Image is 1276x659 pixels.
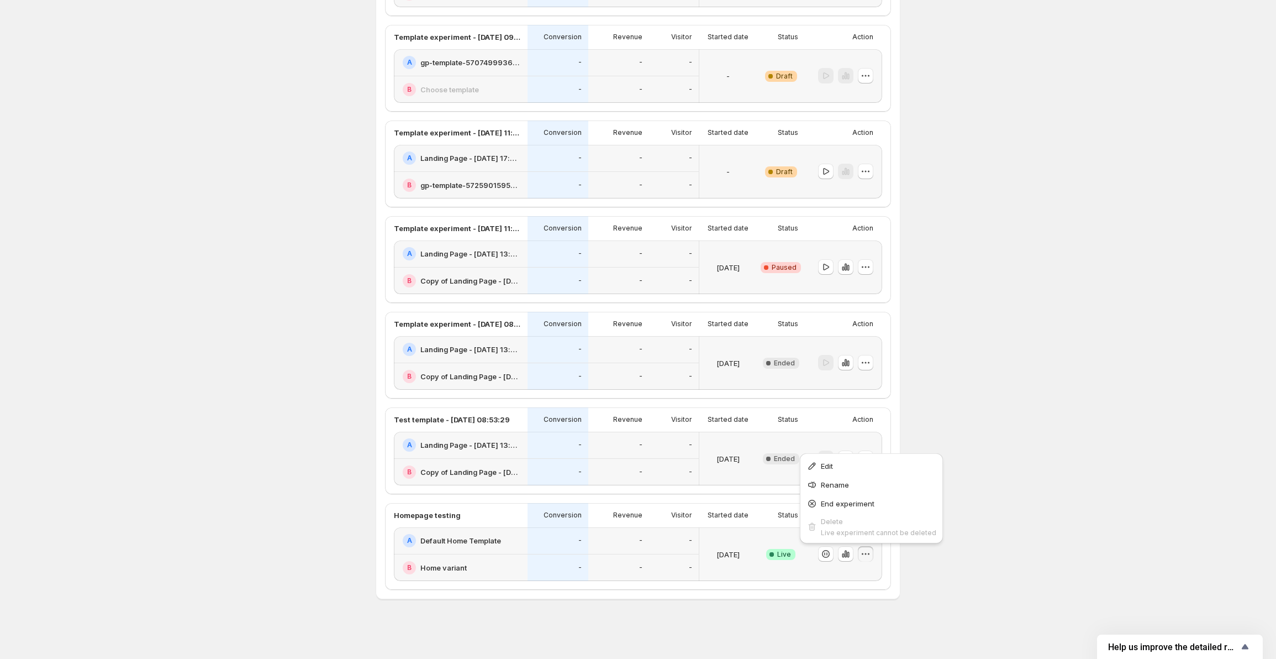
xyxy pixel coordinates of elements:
h2: gp-template-570749993632138464 [420,57,521,68]
p: Visitor [671,33,692,41]
span: Draft [776,168,793,176]
p: - [689,249,692,258]
p: Action [852,33,873,41]
span: Rename [821,480,849,489]
p: - [639,563,642,572]
h2: B [407,276,412,285]
p: [DATE] [716,453,740,464]
p: Template experiment - [DATE] 11:50:38 [394,127,521,138]
p: Visitor [671,320,692,328]
span: Help us improve the detailed report for A/B campaigns [1108,642,1238,652]
p: Status [778,128,798,137]
h2: Copy of Landing Page - [DATE] 13:51:10 [420,275,521,286]
h2: B [407,85,412,94]
p: - [689,563,692,572]
p: - [639,58,642,67]
button: Show survey - Help us improve the detailed report for A/B campaigns [1108,640,1252,653]
p: Status [778,33,798,41]
p: - [578,58,582,67]
p: Status [778,224,798,233]
p: - [578,536,582,545]
p: Visitor [671,224,692,233]
h2: Default Home Template [420,535,501,546]
p: - [639,536,642,545]
h2: A [407,536,412,545]
p: - [578,181,582,190]
h2: Copy of Landing Page - [DATE] 13:51:10 [420,467,521,478]
p: Revenue [613,33,642,41]
p: Started date [708,320,748,328]
p: Started date [708,415,748,424]
p: Visitor [671,128,692,137]
p: Started date [708,224,748,233]
p: [DATE] [716,358,740,369]
h2: B [407,563,412,572]
p: - [578,563,582,572]
h2: A [407,58,412,67]
p: Revenue [613,320,642,328]
h2: Home variant [420,562,467,573]
p: - [639,154,642,163]
p: - [689,58,692,67]
h2: Landing Page - [DATE] 17:03:47 [420,153,521,164]
p: - [726,71,730,82]
p: Action [852,128,873,137]
p: Revenue [613,415,642,424]
p: - [639,468,642,477]
p: - [689,85,692,94]
span: Draft [776,72,793,81]
p: [DATE] [716,262,740,273]
p: Started date [708,511,748,520]
p: - [639,441,642,449]
h2: gp-template-572590159552316288 [420,180,521,191]
p: - [726,166,730,177]
p: Template experiment - [DATE] 11:59:44 [394,223,521,234]
p: - [639,276,642,285]
button: DeleteLive experiment cannot be deleted [803,513,940,540]
p: Status [778,511,798,520]
span: Live experiment cannot be deleted [821,529,936,537]
h2: Landing Page - [DATE] 13:51:10 [420,344,521,355]
h2: A [407,249,412,258]
p: - [639,372,642,381]
p: Action [852,224,873,233]
p: Conversion [544,33,582,41]
p: - [639,85,642,94]
p: Conversion [544,511,582,520]
p: Started date [708,128,748,137]
p: - [578,154,582,163]
p: Visitor [671,415,692,424]
p: - [639,345,642,354]
h2: Landing Page - [DATE] 13:51:10 [420,248,521,259]
p: - [689,468,692,477]
p: Revenue [613,224,642,233]
p: Started date [708,33,748,41]
div: Delete [821,516,936,527]
p: Conversion [544,415,582,424]
p: - [689,536,692,545]
h2: A [407,441,412,449]
h2: B [407,372,412,381]
p: Conversion [544,128,582,137]
button: Edit [803,457,940,474]
p: - [689,276,692,285]
span: Paused [772,263,797,272]
p: - [689,345,692,354]
h2: B [407,181,412,190]
h2: Choose template [420,84,479,95]
p: Conversion [544,320,582,328]
p: Status [778,320,798,328]
button: Rename [803,475,940,493]
p: - [578,345,582,354]
p: Template experiment - [DATE] 08:19:35 [394,318,521,329]
h2: Landing Page - [DATE] 13:51:10 [420,440,521,451]
p: Revenue [613,128,642,137]
p: - [639,249,642,258]
p: - [578,441,582,449]
p: Status [778,415,798,424]
p: - [689,372,692,381]
h2: A [407,345,412,354]
p: - [578,468,582,477]
p: Conversion [544,224,582,233]
p: - [689,181,692,190]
